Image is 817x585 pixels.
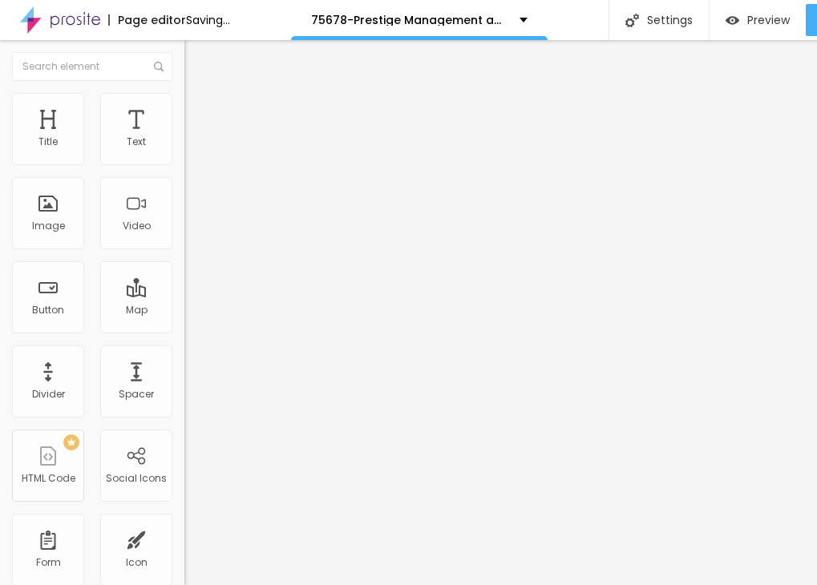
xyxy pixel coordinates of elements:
button: Preview [710,4,806,36]
span: Preview [747,14,790,26]
div: Map [126,305,148,316]
div: Button [32,305,64,316]
div: Text [127,136,146,147]
div: Title [38,136,58,147]
div: Social Icons [106,473,167,484]
input: Search element [12,52,172,81]
div: Page editor [108,14,186,26]
div: Saving... [186,14,230,26]
div: Divider [32,389,65,400]
img: view-1.svg [726,14,739,27]
p: 75678-Prestige Management and Billing Solutions LLC [311,14,508,26]
div: HTML Code [22,473,75,484]
div: Spacer [119,389,154,400]
div: Form [36,557,61,568]
div: Icon [126,557,148,568]
img: Icone [154,62,164,71]
div: Image [32,220,65,232]
img: Icone [625,14,639,27]
div: Video [123,220,151,232]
